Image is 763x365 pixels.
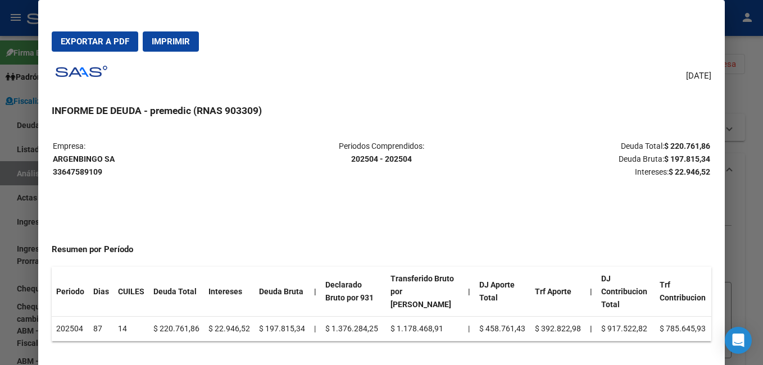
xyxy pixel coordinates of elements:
[52,243,711,256] h4: Resumen por Período
[52,317,89,341] td: 202504
[255,317,310,341] td: $ 197.815,34
[52,103,711,118] h3: INFORME DE DEUDA - premedic (RNAS 903309)
[113,267,149,317] th: CUILES
[204,267,255,317] th: Intereses
[386,267,464,317] th: Transferido Bruto por [PERSON_NAME]
[61,36,129,47] span: Exportar a PDF
[204,317,255,341] td: $ 22.946,52
[669,167,710,176] strong: $ 22.946,52
[149,267,204,317] th: Deuda Total
[585,317,597,341] th: |
[255,267,310,317] th: Deuda Bruta
[386,317,464,341] td: $ 1.178.468,91
[475,267,531,317] th: DJ Aporte Total
[530,267,585,317] th: Trf Aporte
[725,327,752,354] div: Open Intercom Messenger
[492,140,710,178] p: Deuda Total: Deuda Bruta: Intereses:
[89,317,113,341] td: 87
[52,31,138,52] button: Exportar a PDF
[686,70,711,83] span: [DATE]
[655,317,711,341] td: $ 785.645,93
[52,267,89,317] th: Periodo
[89,267,113,317] th: Dias
[272,140,491,166] p: Periodos Comprendidos:
[585,267,597,317] th: |
[321,317,386,341] td: $ 1.376.284,25
[464,317,475,341] td: |
[655,267,711,317] th: Trf Contribucion
[152,36,190,47] span: Imprimir
[53,154,115,176] strong: ARGENBINGO SA 33647589109
[321,267,386,317] th: Declarado Bruto por 931
[475,317,531,341] td: $ 458.761,43
[310,317,321,341] td: |
[53,140,271,178] p: Empresa:
[597,317,655,341] td: $ 917.522,82
[597,267,655,317] th: DJ Contribucion Total
[113,317,149,341] td: 14
[464,267,475,317] th: |
[143,31,199,52] button: Imprimir
[149,317,204,341] td: $ 220.761,86
[530,317,585,341] td: $ 392.822,98
[351,154,412,163] strong: 202504 - 202504
[310,267,321,317] th: |
[664,142,710,150] strong: $ 220.761,86
[664,154,710,163] strong: $ 197.815,34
